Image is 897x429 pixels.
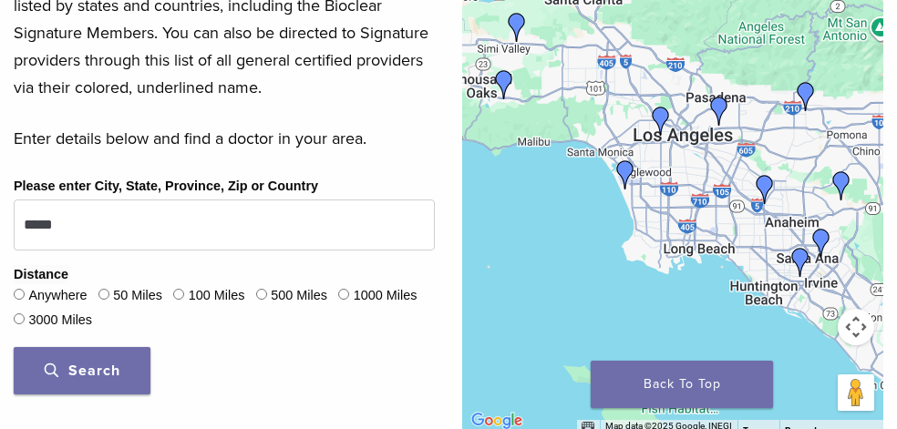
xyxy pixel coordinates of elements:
[490,70,519,99] div: Dr. Philip Shindler
[750,175,779,204] div: Dr. Henry Chung
[14,125,435,152] p: Enter details below and find a doctor in your area.
[14,177,318,197] label: Please enter City, State, Province, Zip or Country
[45,362,120,380] span: Search
[14,347,150,394] button: Search
[838,374,874,411] button: Drag Pegman onto the map to open Street View
[502,13,531,42] div: Dr. Justin Stout
[791,82,820,111] div: Dr. Joy Helou
[786,248,815,277] div: Dr. Randy Fong
[827,171,856,200] div: Dr. Rajeev Prasher
[354,286,418,306] label: 1000 Miles
[591,361,773,408] a: Back To Top
[611,160,640,189] div: Dr. Sandra Calleros
[28,311,92,331] label: 3000 Miles
[705,97,734,126] div: Dr. Benjamin Lu
[28,286,87,306] label: Anywhere
[113,286,162,306] label: 50 Miles
[838,309,874,345] button: Map camera controls
[271,286,327,306] label: 500 Miles
[189,286,245,306] label: 100 Miles
[646,107,675,136] div: Dr. Henry Chung
[807,229,836,258] div: Dr. Eddie Kao
[14,265,68,285] legend: Distance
